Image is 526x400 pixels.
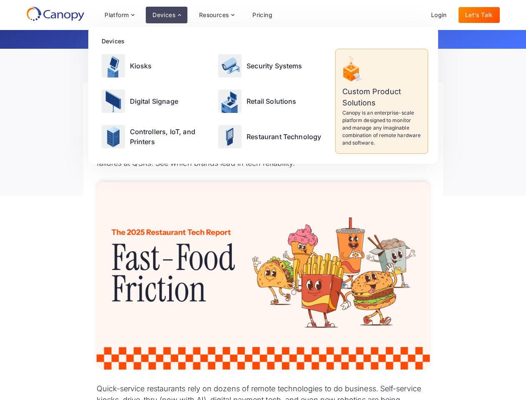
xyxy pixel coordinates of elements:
[424,7,454,23] a: Login
[199,12,229,18] div: Resources
[130,127,210,147] p: Controllers, IoT, and Printers
[246,7,279,23] a: Pricing
[215,84,330,118] a: Retail Solutions
[98,84,214,118] a: Digital Signage
[98,120,214,154] a: Controllers, IoT, and Printers
[215,120,330,154] a: Restaurant Technology
[130,96,178,106] p: Digital Signage
[247,96,297,106] p: Retail Solutions
[335,49,428,154] a: Custom Product SolutionsCanopy is an enterprise-scale platform designed to monitor and manage any...
[130,61,152,71] p: Kiosks
[146,7,187,23] div: Devices
[98,49,214,82] a: Kiosks
[88,27,438,164] nav: Devices
[59,35,467,44] p: Get
[98,7,141,23] div: Platform
[342,109,421,147] p: Canopy is an enterprise-scale platform designed to monitor and manage any imaginable combination ...
[215,49,330,82] a: Security Systems
[152,12,175,18] div: Devices
[459,7,500,23] a: Let's Talk
[342,86,421,108] p: Custom Product Solutions
[102,37,428,45] div: Devices
[192,7,241,23] div: Resources
[247,61,302,71] p: Security Systems
[247,132,321,142] p: Restaurant Technology
[105,12,129,18] div: Platform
